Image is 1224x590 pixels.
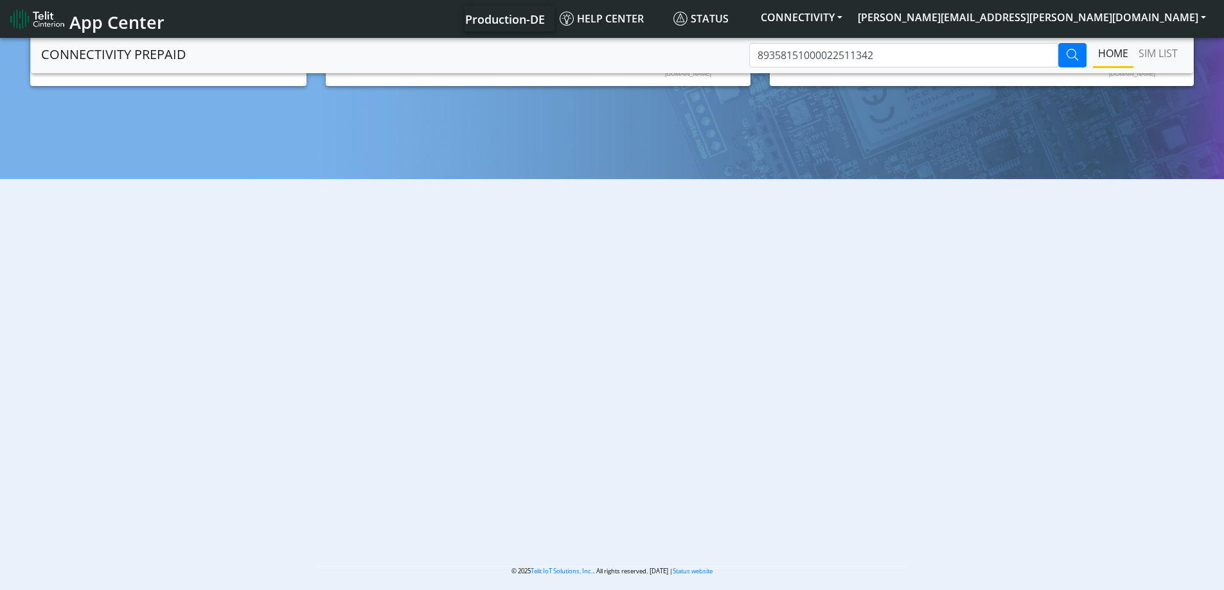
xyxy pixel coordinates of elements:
p: © 2025 . All rights reserved. [DATE] | [315,566,909,576]
span: Status [673,12,729,26]
button: [PERSON_NAME][EMAIL_ADDRESS][PERSON_NAME][DOMAIN_NAME] [850,6,1214,29]
a: App Center [10,5,163,33]
span: App Center [69,10,164,34]
button: CONNECTIVITY [753,6,850,29]
span: Help center [560,12,644,26]
a: SIM LIST [1133,40,1183,66]
img: knowledge.svg [560,12,574,26]
a: Status website [673,567,713,575]
a: Your current platform instance [465,6,544,31]
a: Help center [554,6,668,31]
img: logo-telit-cinterion-gw-new.png [10,9,64,30]
span: Production-DE [465,12,545,27]
a: Telit IoT Solutions, Inc. [531,567,593,575]
a: Home [1093,40,1133,66]
text: [DOMAIN_NAME] [1109,71,1155,77]
a: CONNECTIVITY PREPAID [41,42,186,67]
a: Status [668,6,753,31]
img: status.svg [673,12,687,26]
text: [DOMAIN_NAME] [665,71,711,77]
input: Type to Search ICCID [749,43,1058,67]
